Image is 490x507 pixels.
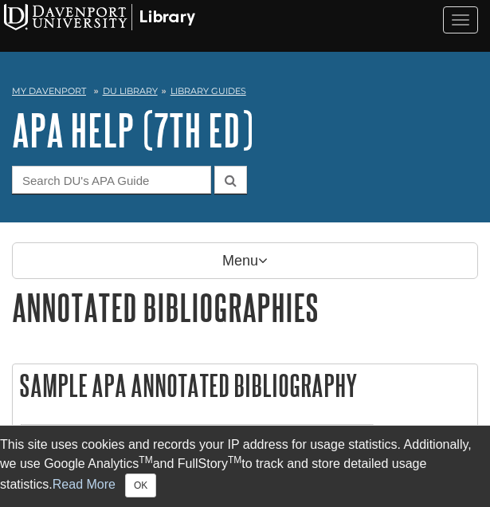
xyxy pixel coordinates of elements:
[53,478,116,491] a: Read More
[171,85,246,96] a: Library Guides
[103,85,158,96] a: DU Library
[228,454,241,466] sup: TM
[125,474,156,497] button: Close
[12,84,86,98] a: My Davenport
[12,287,478,328] h1: Annotated Bibliographies
[13,364,477,407] h2: Sample APA Annotated Bibliography
[4,4,195,30] img: Davenport University Logo
[12,166,211,194] input: Search DU's APA Guide
[12,242,478,279] p: Menu
[139,454,152,466] sup: TM
[12,105,253,155] a: APA Help (7th Ed)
